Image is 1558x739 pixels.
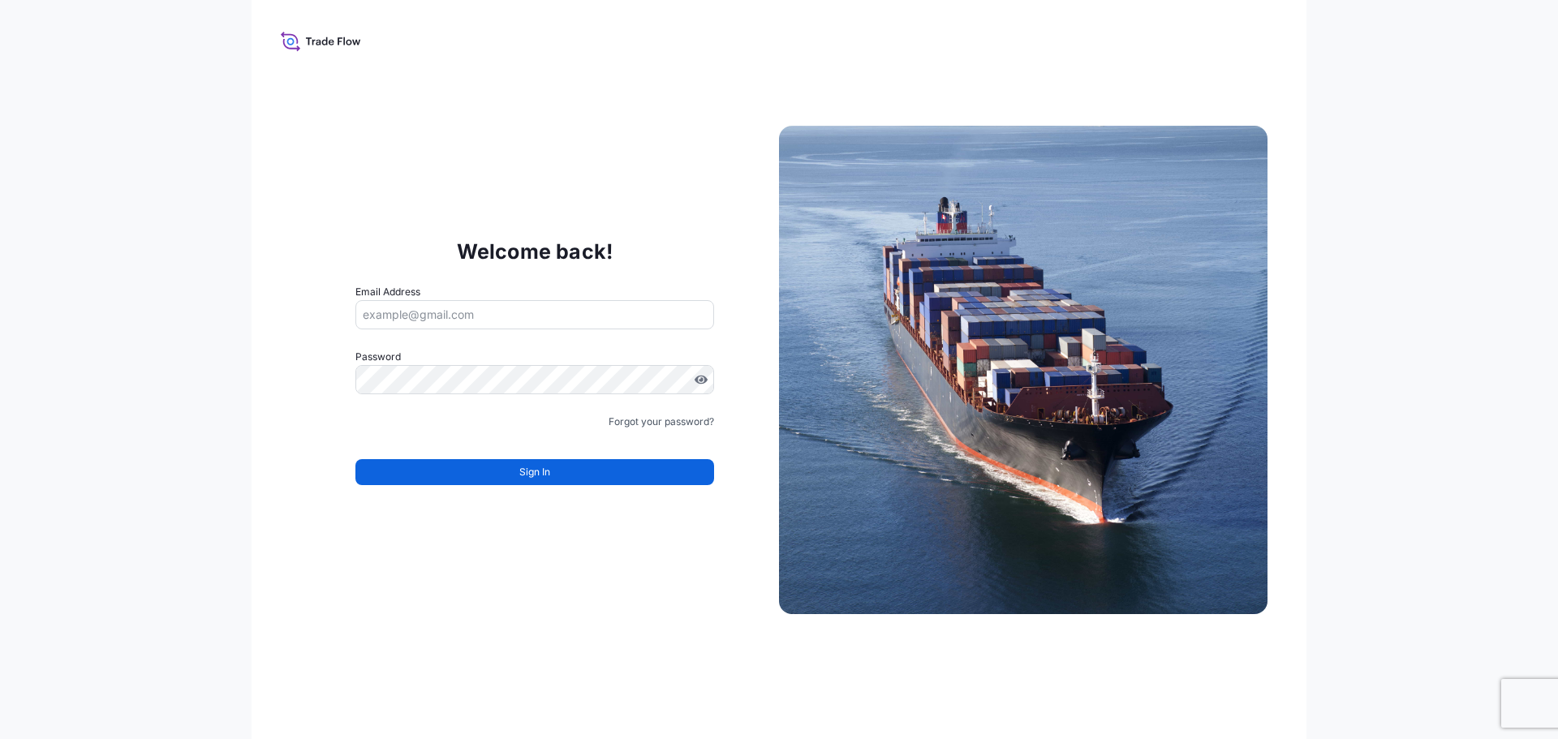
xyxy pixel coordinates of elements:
[609,414,714,430] a: Forgot your password?
[457,238,613,264] p: Welcome back!
[355,300,714,329] input: example@gmail.com
[355,459,714,485] button: Sign In
[779,126,1267,614] img: Ship illustration
[355,284,420,300] label: Email Address
[519,464,550,480] span: Sign In
[355,349,714,365] label: Password
[695,373,708,386] button: Show password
